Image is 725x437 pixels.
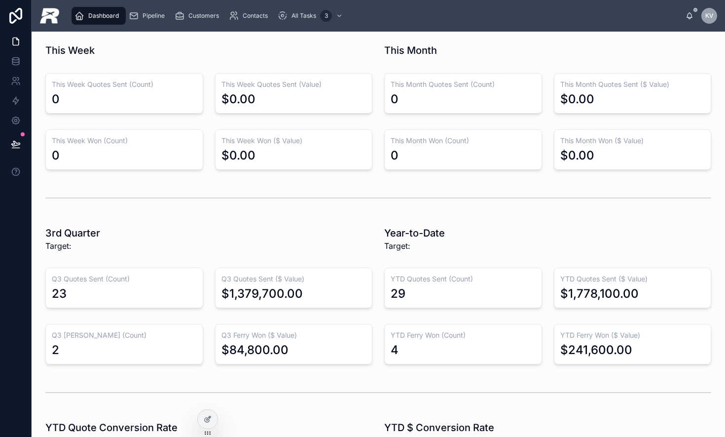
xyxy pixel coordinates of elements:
[560,342,632,358] div: $241,600.00
[243,12,268,20] span: Contacts
[52,79,197,89] h3: This Week Quotes Sent (Count)
[221,91,255,107] div: $0.00
[52,136,197,146] h3: This Week Won (Count)
[72,7,126,25] a: Dashboard
[52,274,197,284] h3: Q3 Quotes Sent (Count)
[384,421,494,435] h1: YTD $ Conversion Rate
[320,10,332,22] div: 3
[221,136,366,146] h3: This Week Won ($ Value)
[143,12,165,20] span: Pipeline
[275,7,348,25] a: All Tasks3
[560,136,705,146] h3: This Month Won ($ Value)
[221,274,366,284] h3: Q3 Quotes Sent ($ Value)
[45,226,100,240] h1: 3rd Quarter
[391,79,536,89] h3: This Month Quotes Sent (Count)
[52,330,197,340] h3: Q3 [PERSON_NAME] (Count)
[88,12,119,20] span: Dashboard
[126,7,172,25] a: Pipeline
[52,91,60,107] div: 0
[560,330,705,340] h3: YTD Ferry Won ($ Value)
[560,286,639,302] div: $1,778,100.00
[560,274,705,284] h3: YTD Quotes Sent ($ Value)
[172,7,226,25] a: Customers
[45,240,100,252] span: Target:
[221,330,366,340] h3: Q3 Ferry Won ($ Value)
[52,148,60,163] div: 0
[221,79,366,89] h3: This Week Quotes Sent (Value)
[221,286,303,302] div: $1,379,700.00
[45,421,178,435] h1: YTD Quote Conversion Rate
[45,43,95,57] h1: This Week
[384,240,445,252] span: Target:
[560,148,594,163] div: $0.00
[560,91,594,107] div: $0.00
[221,148,255,163] div: $0.00
[391,286,405,302] div: 29
[188,12,219,20] span: Customers
[221,342,289,358] div: $84,800.00
[705,12,714,20] span: KV
[391,91,399,107] div: 0
[391,148,399,163] div: 0
[560,79,705,89] h3: This Month Quotes Sent ($ Value)
[391,342,399,358] div: 4
[384,226,445,240] h1: Year-to-Date
[52,286,67,302] div: 23
[391,330,536,340] h3: YTD Ferry Won (Count)
[226,7,275,25] a: Contacts
[68,5,686,27] div: scrollable content
[52,342,59,358] div: 2
[39,8,60,24] img: App logo
[384,43,437,57] h1: This Month
[291,12,316,20] span: All Tasks
[391,136,536,146] h3: This Month Won (Count)
[391,274,536,284] h3: YTD Quotes Sent (Count)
